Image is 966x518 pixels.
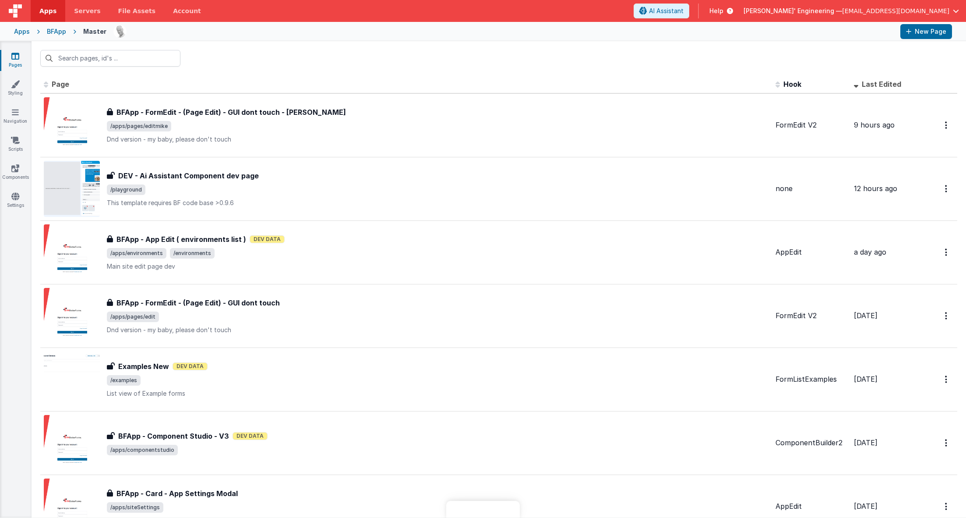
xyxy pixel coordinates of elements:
[842,7,949,15] span: [EMAIL_ADDRESS][DOMAIN_NAME]
[118,361,169,372] h3: Examples New
[107,502,163,513] span: /apps/siteSettings
[776,438,847,448] div: ComponentBuilder2
[862,80,901,89] span: Last Edited
[900,24,952,39] button: New Page
[250,235,285,243] span: Dev Data
[744,7,959,15] button: [PERSON_NAME]' Engineering — [EMAIL_ADDRESS][DOMAIN_NAME]
[854,502,878,511] span: [DATE]
[854,121,895,129] span: 9 hours ago
[776,501,847,511] div: AppEdit
[107,121,171,131] span: /apps/pages/editmike
[107,445,178,455] span: /apps/componentstudio
[107,312,159,322] span: /apps/pages/edit
[74,7,100,15] span: Servers
[116,107,346,117] h3: BFApp - FormEdit - (Page Edit) - GUI dont touch - [PERSON_NAME]
[83,27,106,36] div: Master
[776,184,847,194] div: none
[940,307,954,325] button: Options
[116,234,246,245] h3: BFApp - App Edit ( environments list )
[39,7,56,15] span: Apps
[940,434,954,452] button: Options
[170,248,215,259] span: /environments
[107,248,166,259] span: /apps/environments
[940,116,954,134] button: Options
[116,488,238,499] h3: BFApp - Card - App Settings Modal
[107,135,769,144] p: Dnd version - my baby, please don't touch
[649,7,684,15] span: AI Assistant
[783,80,801,89] span: Hook
[940,370,954,388] button: Options
[776,120,847,130] div: FormEdit V2
[107,184,145,195] span: /playground
[118,431,229,441] h3: BFApp - Component Studio - V3
[776,311,847,321] div: FormEdit V2
[744,7,842,15] span: [PERSON_NAME]' Engineering —
[14,27,30,36] div: Apps
[776,247,847,257] div: AppEdit
[854,438,878,447] span: [DATE]
[776,374,847,384] div: FormListExamples
[854,311,878,320] span: [DATE]
[709,7,723,15] span: Help
[940,497,954,515] button: Options
[940,180,954,198] button: Options
[52,80,69,89] span: Page
[940,243,954,261] button: Options
[854,184,897,193] span: 12 hours ago
[854,248,886,256] span: a day ago
[118,7,156,15] span: File Assets
[173,362,208,370] span: Dev Data
[107,375,141,386] span: /examples
[116,298,280,308] h3: BFApp - FormEdit - (Page Edit) - GUI dont touch
[107,262,769,271] p: Main site edit page dev
[47,27,66,36] div: BFApp
[107,326,769,334] p: Dnd version - my baby, please don't touch
[107,199,769,207] p: This template requires BF code base >0.9.6
[854,375,878,383] span: [DATE]
[118,170,259,181] h3: DEV - Ai Assistant Component dev page
[233,432,268,440] span: Dev Data
[114,25,126,38] img: 11ac31fe5dc3d0eff3fbbbf7b26fa6e1
[107,389,769,398] p: List view of Example forms
[40,50,180,67] input: Search pages, id's ...
[634,4,689,18] button: AI Assistant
